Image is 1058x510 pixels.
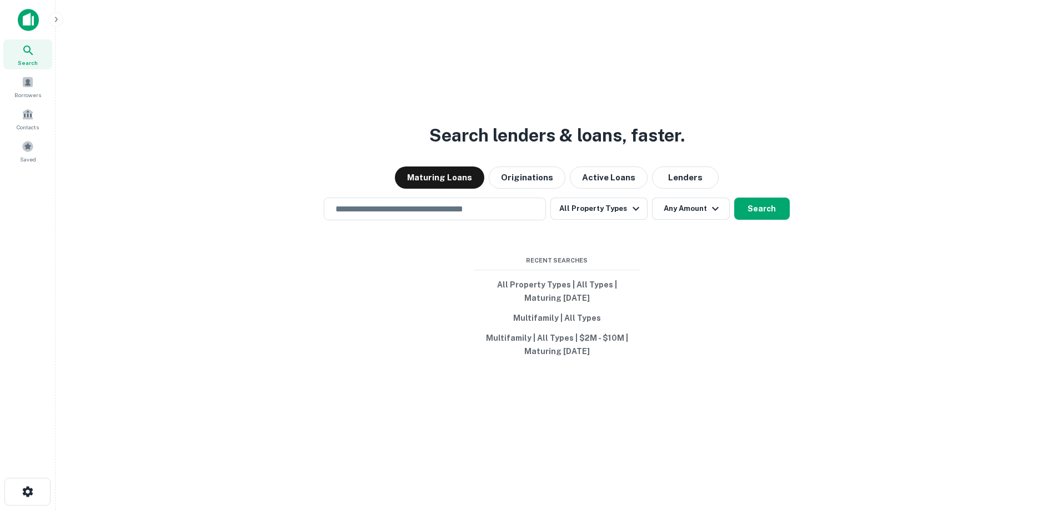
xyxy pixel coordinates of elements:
span: Search [18,58,38,67]
button: All Property Types | All Types | Maturing [DATE] [474,275,640,308]
a: Saved [3,136,52,166]
span: Contacts [17,123,39,132]
iframe: Chat Widget [1002,386,1058,439]
button: All Property Types [550,198,647,220]
a: Borrowers [3,72,52,102]
img: capitalize-icon.png [18,9,39,31]
button: Any Amount [652,198,730,220]
a: Contacts [3,104,52,134]
span: Borrowers [14,90,41,99]
h3: Search lenders & loans, faster. [429,122,685,149]
button: Active Loans [570,166,648,189]
button: Lenders [652,166,719,189]
span: Recent Searches [474,256,640,265]
span: Saved [20,155,36,164]
button: Search [734,198,790,220]
button: Multifamily | All Types [474,308,640,328]
button: Maturing Loans [395,166,484,189]
button: Multifamily | All Types | $2M - $10M | Maturing [DATE] [474,328,640,361]
a: Search [3,39,52,69]
button: Originations [489,166,565,189]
